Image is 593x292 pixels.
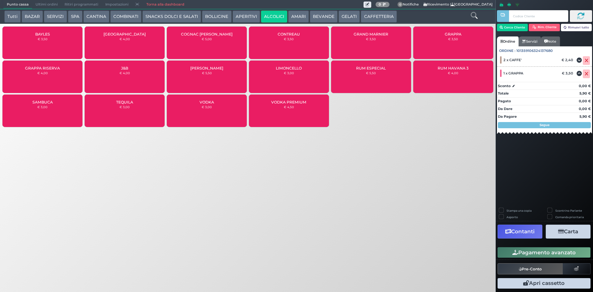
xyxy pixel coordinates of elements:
small: € 3,00 [120,105,130,109]
small: € 4,00 [120,37,130,41]
strong: Segue [540,123,549,127]
strong: Sconto [498,83,511,89]
span: 1 x GRAPPA [503,71,523,75]
small: € 5,50 [366,71,376,75]
span: LIMONCELLO [276,66,302,70]
button: Apri cassetto [498,278,591,289]
strong: 5,90 € [579,114,591,119]
span: SAMBUCA [32,100,53,104]
button: Tutti [4,11,21,23]
small: € 5,00 [202,37,212,41]
button: BEVANDE [310,11,338,23]
span: GRAND MARNIER [354,32,388,36]
small: € 3,00 [202,105,212,109]
span: [PERSON_NAME] [190,66,223,70]
strong: 0,00 € [579,99,591,103]
a: Servizi [519,36,541,46]
button: BAZAR [22,11,43,23]
span: RUM ESPECIAL [356,66,386,70]
strong: Pagato [498,99,511,103]
label: Asporto [507,215,518,219]
span: 2 x CAFFE' [503,58,522,62]
span: VODKA PREMIUM [271,100,306,104]
button: AMARI [288,11,309,23]
span: TEQUILA [116,100,133,104]
span: COGNAC [PERSON_NAME] [181,32,233,36]
button: Rimuovi tutto [561,24,592,31]
button: SERVIZI [44,11,67,23]
strong: 0,00 € [579,84,591,88]
strong: Totale [498,91,509,95]
button: SPA [68,11,82,23]
span: GRAPPA [445,32,461,36]
span: Ultimi ordini [32,0,61,9]
small: € 3,00 [37,105,48,109]
small: € 3,50 [38,37,48,41]
button: Pagamento avanzato [498,247,591,258]
button: Carta [546,225,591,239]
button: GELATI [339,11,360,23]
button: SNACKS DOLCI E SALATI [142,11,201,23]
span: BAYLES [35,32,50,36]
strong: Da Dare [498,107,512,111]
span: VODKA [200,100,214,104]
span: CONTREAU [278,32,300,36]
small: € 4,00 [120,71,130,75]
span: Punto cassa [3,0,32,9]
span: 101359106324137680 [516,48,553,53]
button: Rim. Cliente [529,24,560,31]
small: € 5,50 [202,71,212,75]
strong: Da Pagare [498,114,517,119]
span: Ritiri programmati [61,0,102,9]
a: Torna alla dashboard [143,0,187,9]
label: Stampa una copia [507,209,532,213]
span: J&B [121,66,128,70]
small: € 3,00 [284,71,294,75]
input: Codice Cliente [509,10,568,22]
strong: 0,00 € [579,107,591,111]
button: BOLLICINE [202,11,231,23]
span: RUM HAVANA 3 [438,66,469,70]
a: Ordine [497,36,519,46]
strong: 5,90 € [579,91,591,95]
small: € 3,50 [366,37,376,41]
b: 0 [379,2,381,6]
span: GRAPPA RISERVA [25,66,60,70]
button: Cerca Cliente [497,24,528,31]
button: COMBINATI [110,11,141,23]
div: € 2,40 [561,58,576,62]
a: Note [541,36,560,46]
span: 0 [397,2,403,7]
small: € 4,00 [448,71,458,75]
button: CAFFETTERIA [361,11,397,23]
small: € 3,50 [284,37,294,41]
small: € 3,50 [448,37,458,41]
button: CANTINA [83,11,109,23]
small: € 4,00 [37,71,48,75]
small: € 4,50 [284,105,294,109]
button: APERITIVI [233,11,260,23]
button: Contanti [498,225,542,239]
span: [GEOGRAPHIC_DATA] [103,32,146,36]
span: Ordine : [499,48,515,53]
button: ALCOLICI [261,11,287,23]
label: Scontrino Parlante [555,209,582,213]
span: Impostazioni [102,0,132,9]
label: Comanda prioritaria [555,215,584,219]
div: € 3,50 [561,71,576,75]
button: Pre-Conto [498,263,563,274]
